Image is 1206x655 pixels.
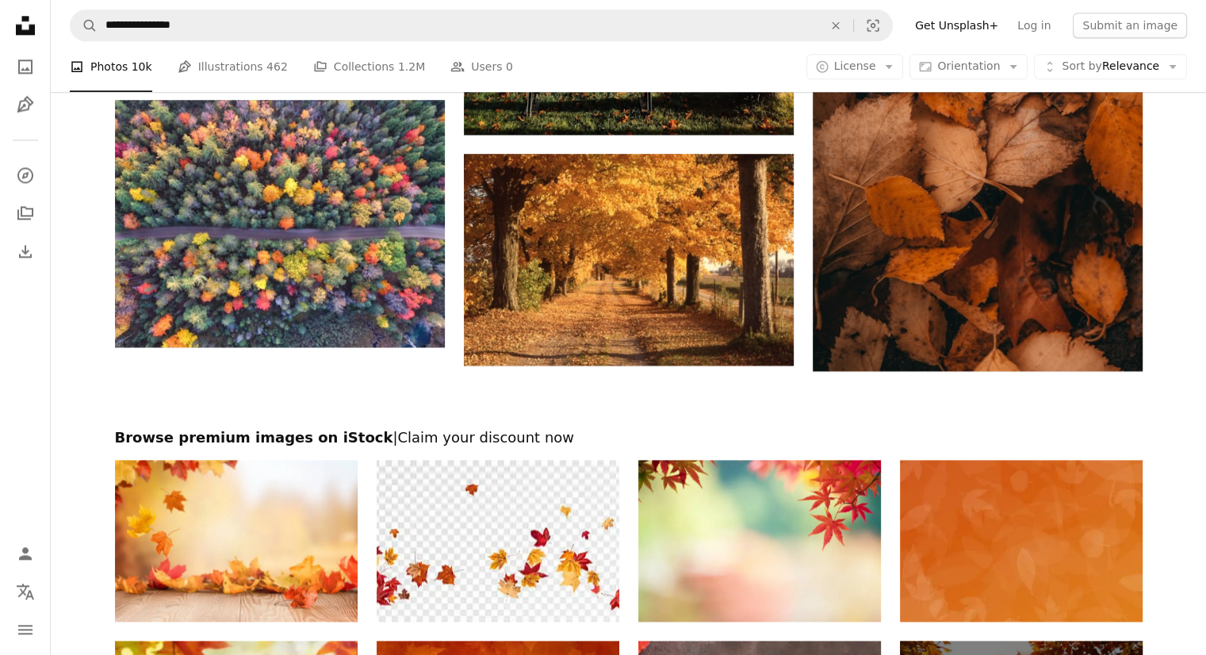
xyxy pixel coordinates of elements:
button: Visual search [854,10,892,40]
button: Sort byRelevance [1034,54,1187,79]
a: aerial photography of gray concrete road between assorted-color trees [115,216,445,230]
span: Relevance [1062,59,1159,75]
a: Get Unsplash+ [905,13,1008,38]
img: aerial photography of gray concrete road between assorted-color trees [115,100,445,347]
a: a bunch of leaves that are laying on the ground [813,117,1143,131]
img: A road lined with lots of trees covered in fall leaves [464,154,794,366]
a: Users 0 [450,41,513,92]
a: Log in / Sign up [10,538,41,569]
button: Language [10,576,41,607]
button: Orientation [909,54,1028,79]
button: Submit an image [1073,13,1187,38]
a: Collections [10,197,41,229]
img: Falling leaves, autumn foliage on transparent background, beautiful background of orange and gold... [377,460,619,622]
img: Seasonal 1 (Fall / Autumn) [900,460,1143,622]
a: Collections 1.2M [313,41,425,92]
span: License [834,59,876,72]
button: License [806,54,904,79]
span: Sort by [1062,59,1101,72]
a: A road lined with lots of trees covered in fall leaves [464,252,794,266]
button: Menu [10,614,41,645]
a: Illustrations 462 [178,41,288,92]
img: Autumnal Japanese Red Maple Leaves In the morning [638,460,881,622]
a: Download History [10,236,41,267]
a: Log in [1008,13,1060,38]
span: 0 [506,58,513,75]
a: Explore [10,159,41,191]
span: 1.2M [398,58,425,75]
span: Orientation [937,59,1000,72]
button: Search Unsplash [71,10,98,40]
h2: Browse premium images on iStock [115,428,1143,447]
a: Illustrations [10,89,41,121]
button: Clear [818,10,853,40]
a: Photos [10,51,41,82]
span: 462 [266,58,288,75]
form: Find visuals sitewide [70,10,893,41]
a: Home — Unsplash [10,10,41,44]
span: | Claim your discount now [392,429,574,446]
img: Falling autumn leaves on the table [115,460,358,622]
